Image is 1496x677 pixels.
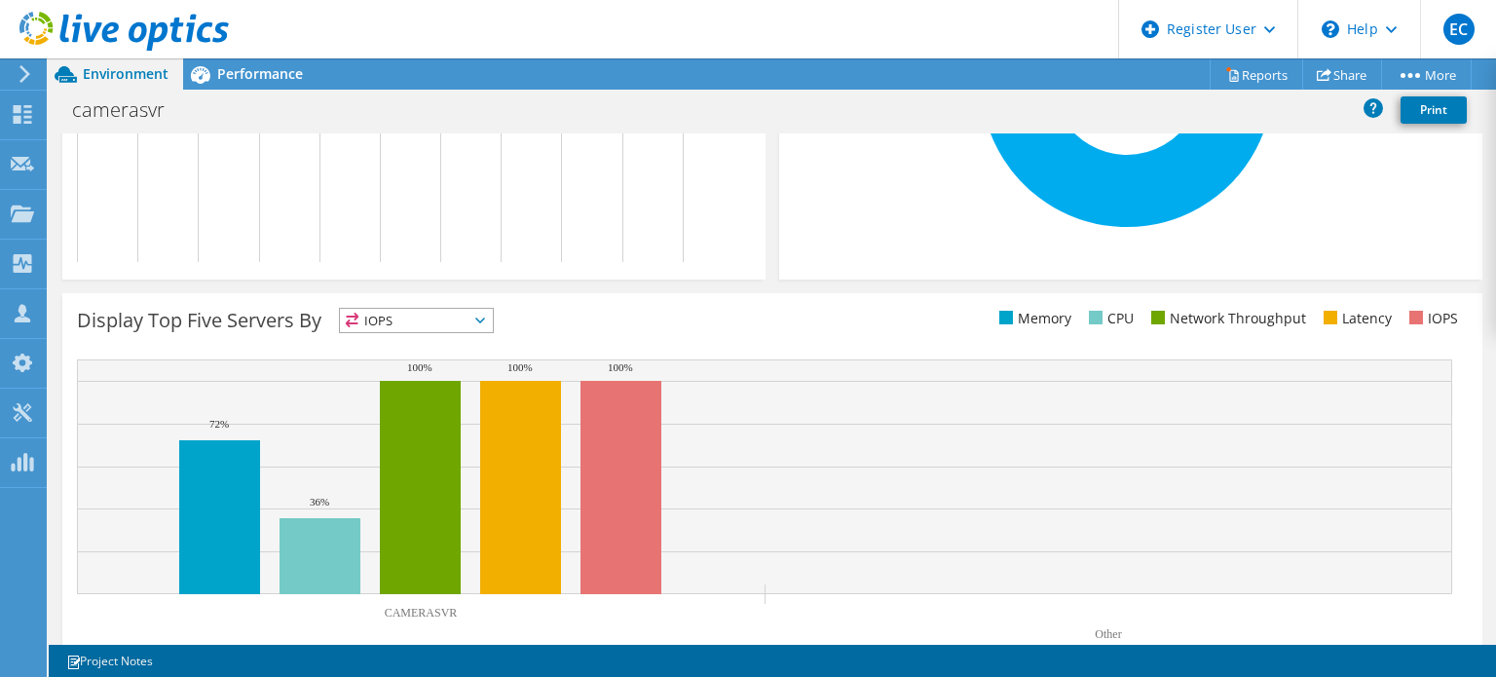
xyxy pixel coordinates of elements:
[53,649,167,673] a: Project Notes
[1302,59,1382,90] a: Share
[1146,308,1306,329] li: Network Throughput
[507,361,533,373] text: 100%
[1210,59,1303,90] a: Reports
[1084,308,1134,329] li: CPU
[1319,308,1392,329] li: Latency
[1401,96,1467,124] a: Print
[1443,14,1475,45] span: EC
[1381,59,1472,90] a: More
[407,361,432,373] text: 100%
[608,361,633,373] text: 100%
[994,308,1071,329] li: Memory
[209,418,229,430] text: 72%
[310,496,329,508] text: 36%
[340,309,493,332] span: IOPS
[385,606,458,620] text: CAMERASVR
[1404,308,1458,329] li: IOPS
[217,64,303,83] span: Performance
[1322,20,1339,38] svg: \n
[83,64,168,83] span: Environment
[1095,627,1121,641] text: Other
[63,99,195,121] h1: camerasvr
